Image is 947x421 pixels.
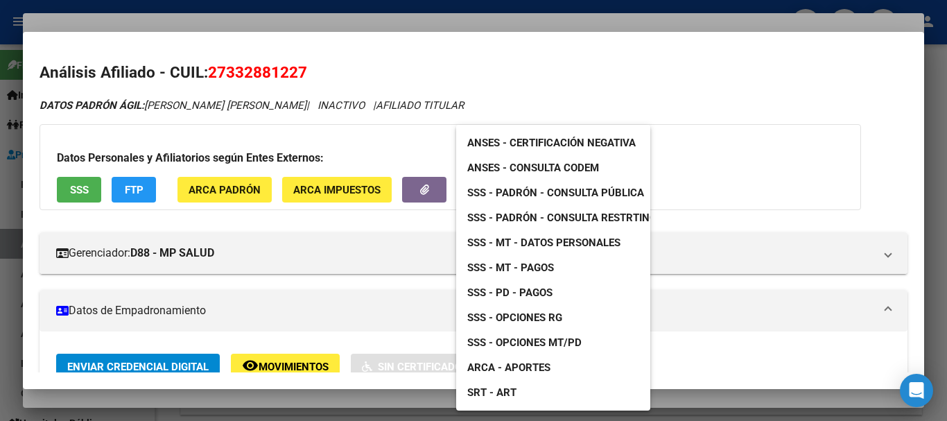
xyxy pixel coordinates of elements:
[467,237,620,249] span: SSS - MT - Datos Personales
[456,255,565,280] a: SSS - MT - Pagos
[467,336,582,349] span: SSS - Opciones MT/PD
[467,386,516,399] span: SRT - ART
[467,311,562,324] span: SSS - Opciones RG
[456,380,650,405] a: SRT - ART
[467,137,636,149] span: ANSES - Certificación Negativa
[467,261,554,274] span: SSS - MT - Pagos
[456,180,655,205] a: SSS - Padrón - Consulta Pública
[467,187,644,199] span: SSS - Padrón - Consulta Pública
[456,305,573,330] a: SSS - Opciones RG
[456,205,684,230] a: SSS - Padrón - Consulta Restrtingida
[467,361,550,374] span: ARCA - Aportes
[456,130,647,155] a: ANSES - Certificación Negativa
[456,155,610,180] a: ANSES - Consulta CODEM
[467,286,553,299] span: SSS - PD - Pagos
[467,162,599,174] span: ANSES - Consulta CODEM
[456,230,632,255] a: SSS - MT - Datos Personales
[456,355,562,380] a: ARCA - Aportes
[900,374,933,407] div: Open Intercom Messenger
[467,212,673,224] span: SSS - Padrón - Consulta Restrtingida
[456,280,564,305] a: SSS - PD - Pagos
[456,330,593,355] a: SSS - Opciones MT/PD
